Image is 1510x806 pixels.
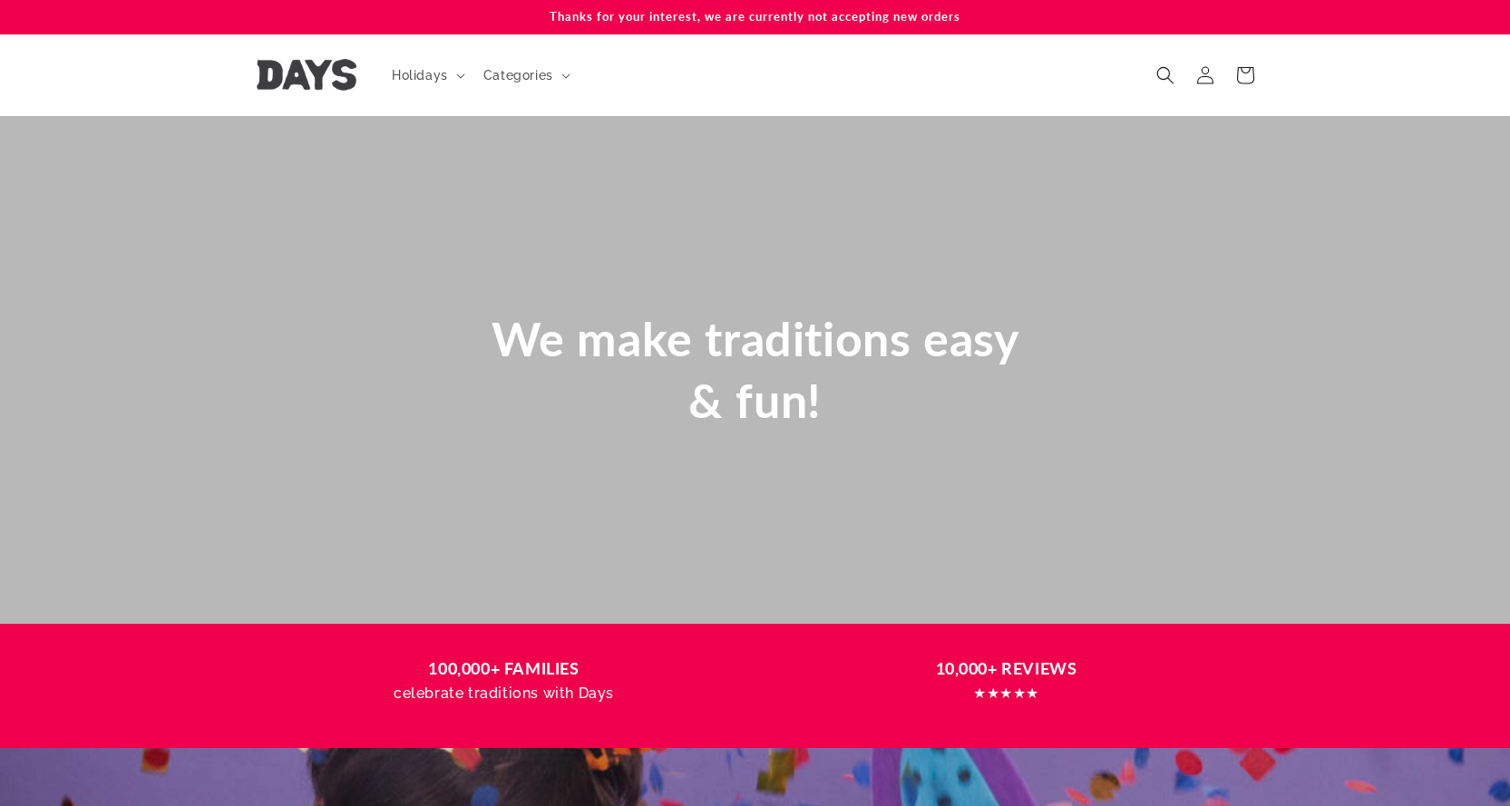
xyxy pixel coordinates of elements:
[257,59,356,91] img: Days United
[773,656,1241,681] h3: 10,000+ REVIEWS
[270,681,738,707] p: celebrate traditions with Days
[773,681,1241,707] p: ★★★★★
[270,656,738,681] h3: 100,000+ FAMILIES
[392,67,448,83] span: Holidays
[381,56,472,94] summary: Holidays
[472,56,578,94] summary: Categories
[1145,55,1185,95] summary: Search
[483,67,553,83] span: Categories
[492,310,1019,428] span: We make traditions easy & fun!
